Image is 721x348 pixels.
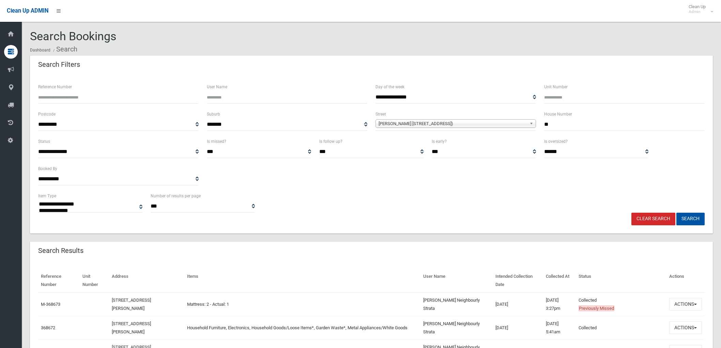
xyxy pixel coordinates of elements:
span: Search Bookings [30,29,117,43]
span: Clean Up ADMIN [7,7,48,14]
th: Actions [666,269,705,292]
button: Search [676,213,705,225]
label: Number of results per page [151,192,201,200]
th: Address [109,269,184,292]
a: 368672 [41,325,55,330]
button: Actions [669,321,702,334]
label: Item Type [38,192,56,200]
label: Status [38,138,50,145]
td: Collected [576,292,666,316]
label: Is oversized? [544,138,568,145]
th: Items [184,269,420,292]
header: Search Filters [30,58,88,71]
td: [PERSON_NAME] Neighbourly Strata [420,292,493,316]
span: [PERSON_NAME] [STREET_ADDRESS]) [379,120,527,128]
span: Previously Missed [579,305,614,311]
td: [DATE] 3:27pm [543,292,576,316]
label: Reference Number [38,83,72,91]
th: Unit Number [80,269,109,292]
td: [DATE] 5:41am [543,316,576,339]
label: Suburb [207,110,220,118]
label: User Name [207,83,227,91]
label: Day of the week [375,83,404,91]
td: [DATE] [493,292,543,316]
td: [DATE] [493,316,543,339]
header: Search Results [30,244,92,257]
label: Street [375,110,386,118]
label: Is follow up? [319,138,342,145]
td: Mattress: 2 - Actual: 1 [184,292,420,316]
label: House Number [544,110,572,118]
th: Intended Collection Date [493,269,543,292]
label: Is early? [432,138,447,145]
button: Actions [669,298,702,311]
label: Postcode [38,110,56,118]
span: Clean Up [685,4,712,14]
th: Status [576,269,666,292]
a: [STREET_ADDRESS][PERSON_NAME] [112,321,151,334]
a: Dashboard [30,48,50,52]
th: Collected At [543,269,576,292]
th: User Name [420,269,493,292]
td: Collected [576,316,666,339]
small: Admin [689,9,706,14]
label: Unit Number [544,83,568,91]
a: M-368673 [41,302,60,307]
td: [PERSON_NAME] Neighbourly Strata [420,316,493,339]
th: Reference Number [38,269,80,292]
a: Clear Search [631,213,675,225]
li: Search [51,43,77,56]
label: Booked By [38,165,57,172]
label: Is missed? [207,138,226,145]
a: [STREET_ADDRESS][PERSON_NAME] [112,298,151,311]
td: Household Furniture, Electronics, Household Goods/Loose Items*, Garden Waste*, Metal Appliances/W... [184,316,420,339]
